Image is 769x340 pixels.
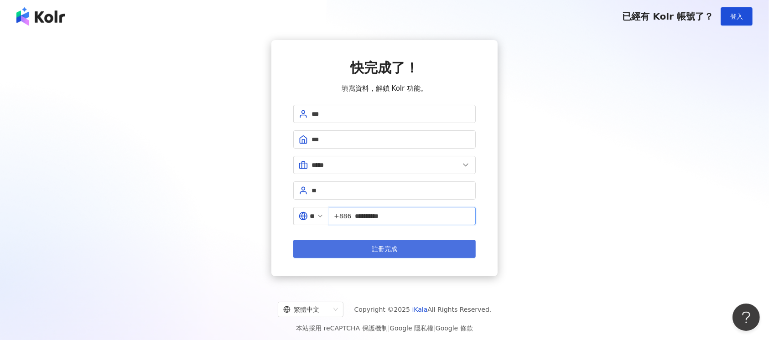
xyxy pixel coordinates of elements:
[622,11,713,22] span: 已經有 Kolr 帳號了？
[733,304,760,331] iframe: Help Scout Beacon - Open
[334,211,351,221] span: +886
[16,7,65,26] img: logo
[354,304,492,315] span: Copyright © 2025 All Rights Reserved.
[350,60,419,76] span: 快完成了！
[388,325,390,332] span: |
[433,325,436,332] span: |
[390,325,433,332] a: Google 隱私權
[296,323,473,334] span: 本站採用 reCAPTCHA 保護機制
[342,83,427,94] span: 填寫資料，解鎖 Kolr 功能。
[412,306,428,313] a: iKala
[730,13,743,20] span: 登入
[293,240,476,258] button: 註冊完成
[436,325,473,332] a: Google 條款
[721,7,753,26] button: 登入
[283,302,330,317] div: 繁體中文
[372,245,397,252] span: 註冊完成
